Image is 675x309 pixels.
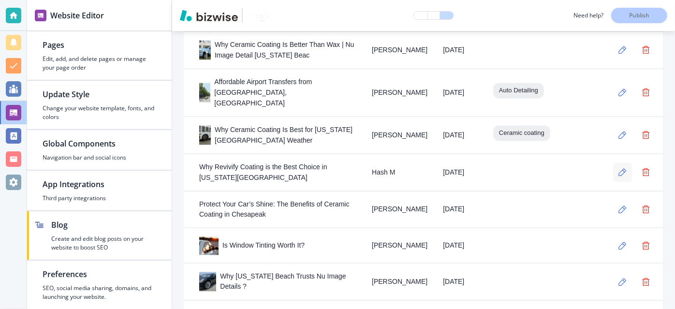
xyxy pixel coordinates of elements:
td: [DATE] [435,228,485,264]
div: Protect Your Car’s Shine: The Benefits of Ceramic Coating in Chesapeak [199,199,356,221]
h4: Change your website template, fonts, and colors [43,104,156,121]
div: Why Ceramic Coating Is Best for [US_STATE][GEOGRAPHIC_DATA] Weather [199,125,356,146]
div: Affordable Airport Transfers from [GEOGRAPHIC_DATA], [GEOGRAPHIC_DATA] [199,77,356,109]
h4: Third party integrations [43,194,156,203]
div: Why Ceramic Coating Is Better Than Wax | Nu Image Detail [US_STATE] Beac [199,40,356,61]
div: Why Revivify Coating is the Best Choice in [US_STATE][GEOGRAPHIC_DATA] [199,162,356,183]
h4: Navigation bar and social icons [43,153,156,162]
td: [PERSON_NAME] [364,228,435,264]
div: Why [US_STATE] Beach Trusts Nu Image Details ? [199,271,356,293]
img: editor icon [35,10,46,21]
h3: Need help? [573,11,603,20]
td: [DATE] [435,154,485,191]
img: 10f4756eba7233e7f57c75234de756db.webp [199,83,219,103]
td: [PERSON_NAME] [364,69,435,117]
td: [PERSON_NAME] [364,191,435,228]
img: 72d13fc3b201349c105b50e39ea78bf6.webp [199,236,219,255]
img: 4dff402204ff4e4329bf825f4ccf2a27.webp [199,272,219,292]
button: BlogCreate and edit blog posts on your website to boost SEO [27,211,172,260]
button: Update StyleChange your website template, fonts, and colors [27,81,172,129]
span: Ceramic coating [493,128,550,138]
img: 8dff0e722cbd5367add0d7a86856e000.webp [199,126,219,145]
td: [DATE] [435,264,485,301]
td: Hash M [364,154,435,191]
td: [PERSON_NAME] [364,117,435,154]
h4: SEO, social media sharing, domains, and launching your website. [43,284,156,301]
td: [DATE] [435,191,485,228]
h2: Update Style [43,88,156,100]
h2: Website Editor [50,10,104,21]
h2: Pages [43,39,156,51]
h2: Global Components [43,138,156,149]
img: Bizwise Logo [180,10,238,21]
button: Global ComponentsNavigation bar and social icons [27,130,172,170]
td: [DATE] [435,31,485,69]
td: [PERSON_NAME] [364,31,435,69]
h4: Edit, add, and delete pages or manage your page order [43,55,156,72]
button: App IntegrationsThird party integrations [27,171,172,210]
h4: Create and edit blog posts on your website to boost SEO [51,235,156,252]
h2: Blog [51,219,156,231]
button: PreferencesSEO, social media sharing, domains, and launching your website. [27,261,172,309]
img: 33e71bd2d3ea1964eed3e6b43d4691f5.webp [199,41,219,60]
td: [PERSON_NAME] [364,264,435,301]
td: [DATE] [435,69,485,117]
span: Auto Detailing [493,86,544,95]
button: PagesEdit, add, and delete pages or manage your page order [27,31,172,80]
img: Your Logo [247,9,273,21]
h2: App Integrations [43,178,156,190]
td: [DATE] [435,117,485,154]
div: Is Window Tinting Worth It? [199,236,356,255]
h2: Preferences [43,268,156,280]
